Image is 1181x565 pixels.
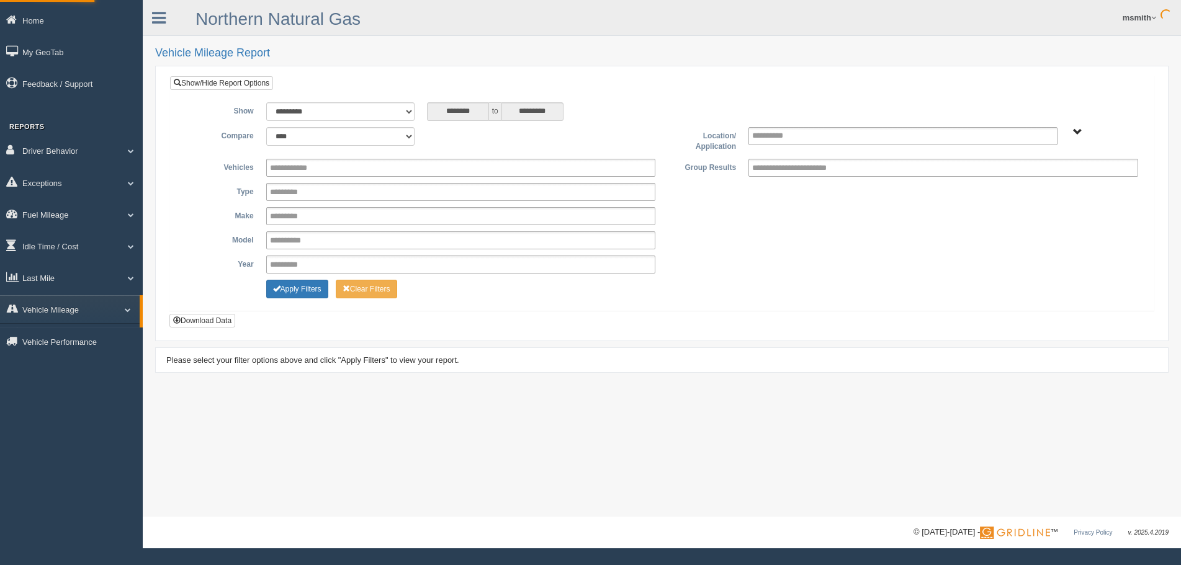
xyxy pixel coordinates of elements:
span: v. 2025.4.2019 [1128,529,1169,536]
label: Show [179,102,260,117]
label: Location/ Application [662,127,742,153]
button: Change Filter Options [266,280,328,298]
span: to [489,102,501,121]
button: Change Filter Options [336,280,397,298]
label: Model [179,231,260,246]
label: Year [179,256,260,270]
button: Download Data [169,314,235,327]
label: Make [179,207,260,222]
div: © [DATE]-[DATE] - ™ [914,526,1169,539]
img: Gridline [980,527,1050,539]
label: Compare [179,127,260,142]
a: Privacy Policy [1074,529,1112,536]
span: Please select your filter options above and click "Apply Filters" to view your report. [166,355,459,365]
h2: Vehicle Mileage Report [155,47,1169,60]
a: Show/Hide Report Options [170,76,273,90]
label: Group Results [662,159,742,174]
label: Type [179,183,260,198]
label: Vehicles [179,159,260,174]
a: Northern Natural Gas [195,9,361,29]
